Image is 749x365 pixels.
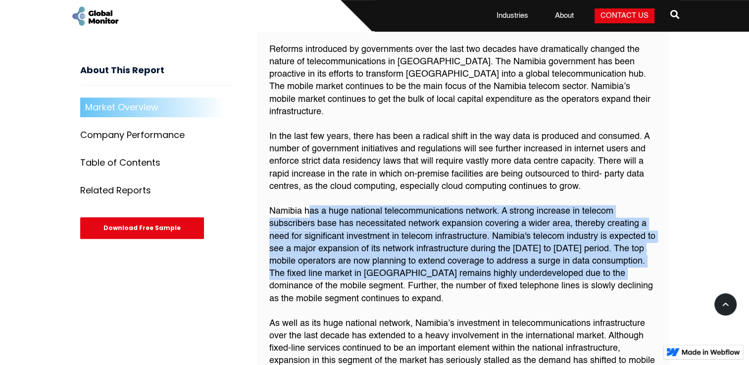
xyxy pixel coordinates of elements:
a: Market Overview [80,97,233,117]
a: Company Performance [80,125,233,145]
h3: About This Report [80,65,233,86]
div: Market Overview [85,102,158,112]
img: Made in Webflow [682,349,740,355]
a: Industries [491,11,534,21]
a: Contact Us [595,8,654,23]
div: Table of Contents [80,158,160,168]
div: Company Performance [80,130,185,140]
a: Table of Contents [80,153,233,173]
a: About [549,11,580,21]
div: Related Reports [80,185,151,195]
a: Related Reports [80,181,233,200]
a: home [70,5,120,27]
div: Download Free Sample [80,217,204,239]
a:  [670,6,679,26]
span:  [670,7,679,21]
